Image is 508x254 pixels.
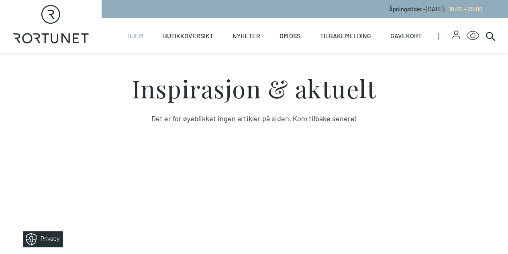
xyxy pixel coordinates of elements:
iframe: Manage Preferences [8,228,73,250]
a: Butikkoversikt [163,18,213,54]
h1: Inspirasjon & aktuelt [55,76,453,100]
a: 10:00 - 20:00 [446,6,482,12]
a: Nyheter [233,18,260,54]
p: Åpningstider - [DATE] : [389,5,482,13]
span: | [438,18,452,54]
button: Open Accessibility Menu [466,29,479,42]
a: Gavekort [390,18,422,54]
a: Hjem [127,18,143,54]
span: 10:00 - 20:00 [449,6,482,12]
a: Om oss [280,18,300,54]
a: Tilbakemelding [320,18,371,54]
div: Det er for øyeblikket ingen artikler på siden. Kom tilbake senere! [55,113,453,124]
